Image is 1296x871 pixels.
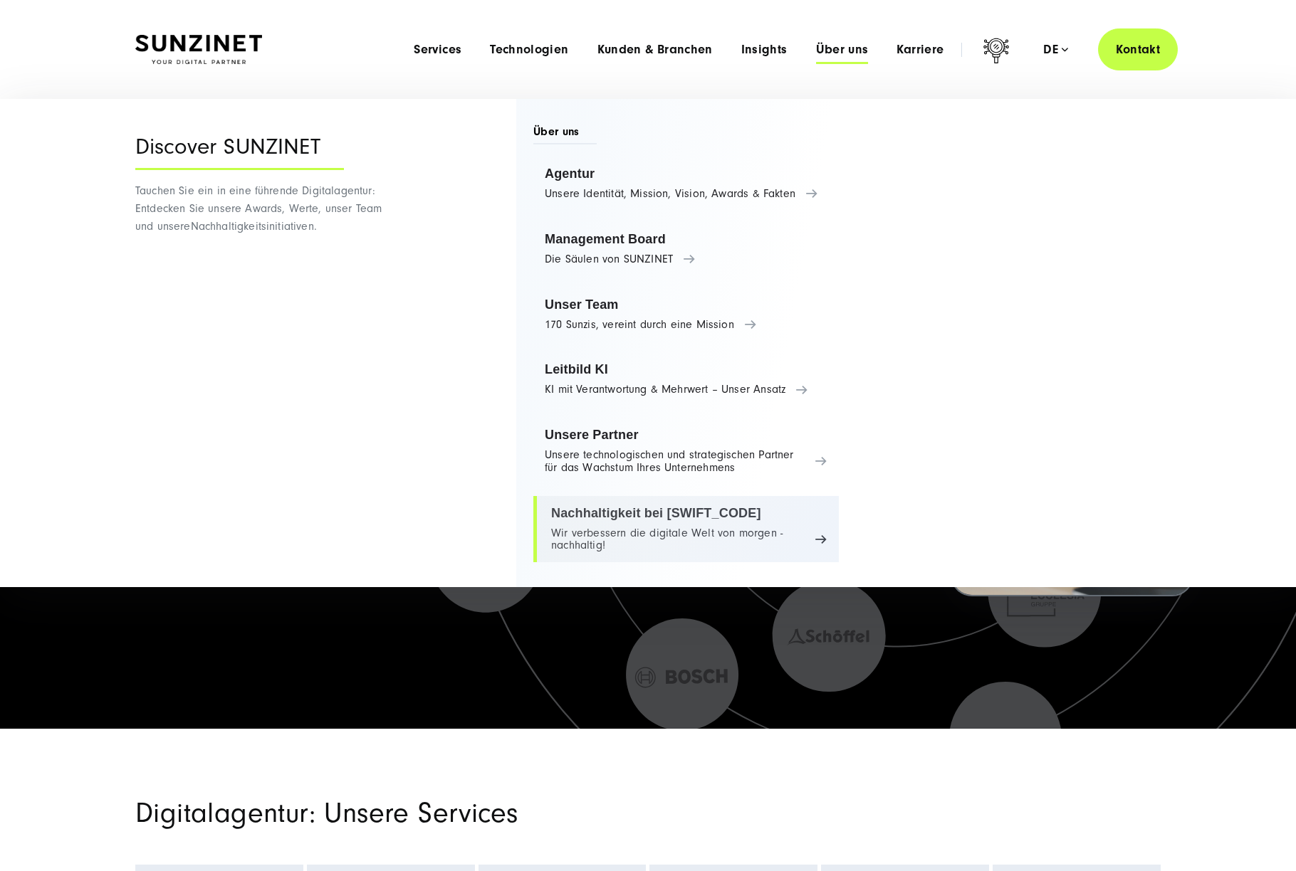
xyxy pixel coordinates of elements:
a: Kontakt [1098,28,1178,70]
a: Agentur Unsere Identität, Mission, Vision, Awards & Fakten [533,157,839,211]
a: Unsere Partner Unsere technologischen und strategischen Partner für das Wachstum Ihres Unternehmens [533,418,839,485]
a: Kunden & Branchen [597,43,713,57]
a: Insights [741,43,788,57]
a: Leitbild KI KI mit Verantwortung & Mehrwert – Unser Ansatz [533,352,839,406]
a: Technologien [490,43,568,57]
a: Nachhaltigkeit bei [SWIFT_CODE] Wir verbessern die digitale Welt von morgen - nachhaltig! [533,496,839,563]
a: Karriere [897,43,944,57]
div: Nachhaltigkeitsinitiativen. [135,99,402,587]
span: Über uns [533,124,597,144]
a: Management Board Die Säulen von SUNZINET [533,222,839,276]
span: Tauchen Sie ein in eine führende Digitalagentur: Entdecken Sie unsere Awards, Werte, unser Team u... [135,184,382,233]
a: Über uns [816,43,869,57]
div: Discover SUNZINET [135,134,344,170]
div: de [1043,43,1068,57]
a: Unser Team 170 Sunzis, vereint durch eine Mission [533,287,839,342]
img: SUNZINET Full Service Digital Agentur [135,35,262,65]
a: Services [414,43,461,57]
h2: Digitalagentur: Unsere Services [135,800,812,827]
